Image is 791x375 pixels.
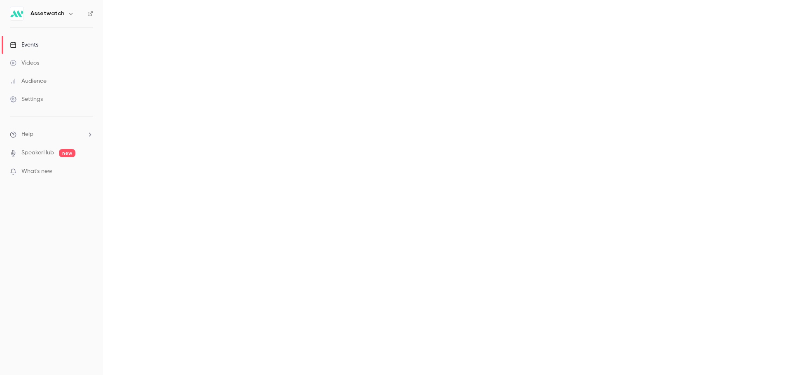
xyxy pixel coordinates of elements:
div: Videos [10,59,39,67]
li: help-dropdown-opener [10,130,93,139]
span: Help [21,130,33,139]
h6: Assetwatch [30,9,64,18]
div: Settings [10,95,43,103]
img: Assetwatch [10,7,23,20]
span: new [59,149,75,157]
div: Audience [10,77,47,85]
a: SpeakerHub [21,149,54,157]
span: What's new [21,167,52,176]
div: Events [10,41,38,49]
